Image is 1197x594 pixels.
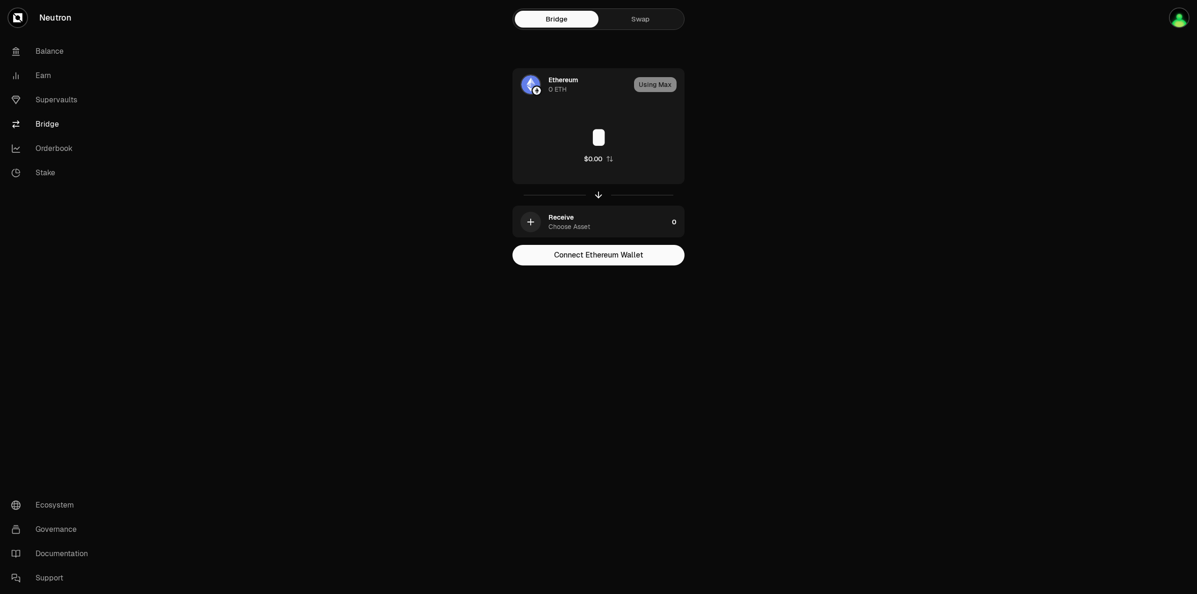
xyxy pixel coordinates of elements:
img: ETH Logo [521,75,540,94]
a: Governance [4,517,101,542]
img: Ethereum Logo [533,86,541,95]
a: Balance [4,39,101,64]
div: Choose Asset [548,222,590,231]
button: Connect Ethereum Wallet [512,245,685,265]
a: Documentation [4,542,101,566]
a: Support [4,566,101,590]
div: 0 [672,206,684,238]
div: ReceiveChoose Asset [513,206,668,238]
a: Orderbook [4,136,101,161]
button: ReceiveChoose Asset0 [513,206,684,238]
a: Swap [598,11,682,28]
div: ETH LogoEthereum LogoEthereum0 ETH [513,69,630,100]
img: zsky [1170,8,1189,27]
div: 0 ETH [548,85,567,94]
div: $0.00 [584,154,602,164]
a: Supervaults [4,88,101,112]
a: Bridge [515,11,598,28]
a: Earn [4,64,101,88]
div: Ethereum [548,75,578,85]
button: $0.00 [584,154,613,164]
a: Ecosystem [4,493,101,517]
a: Bridge [4,112,101,136]
div: Receive [548,213,574,222]
a: Stake [4,161,101,185]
